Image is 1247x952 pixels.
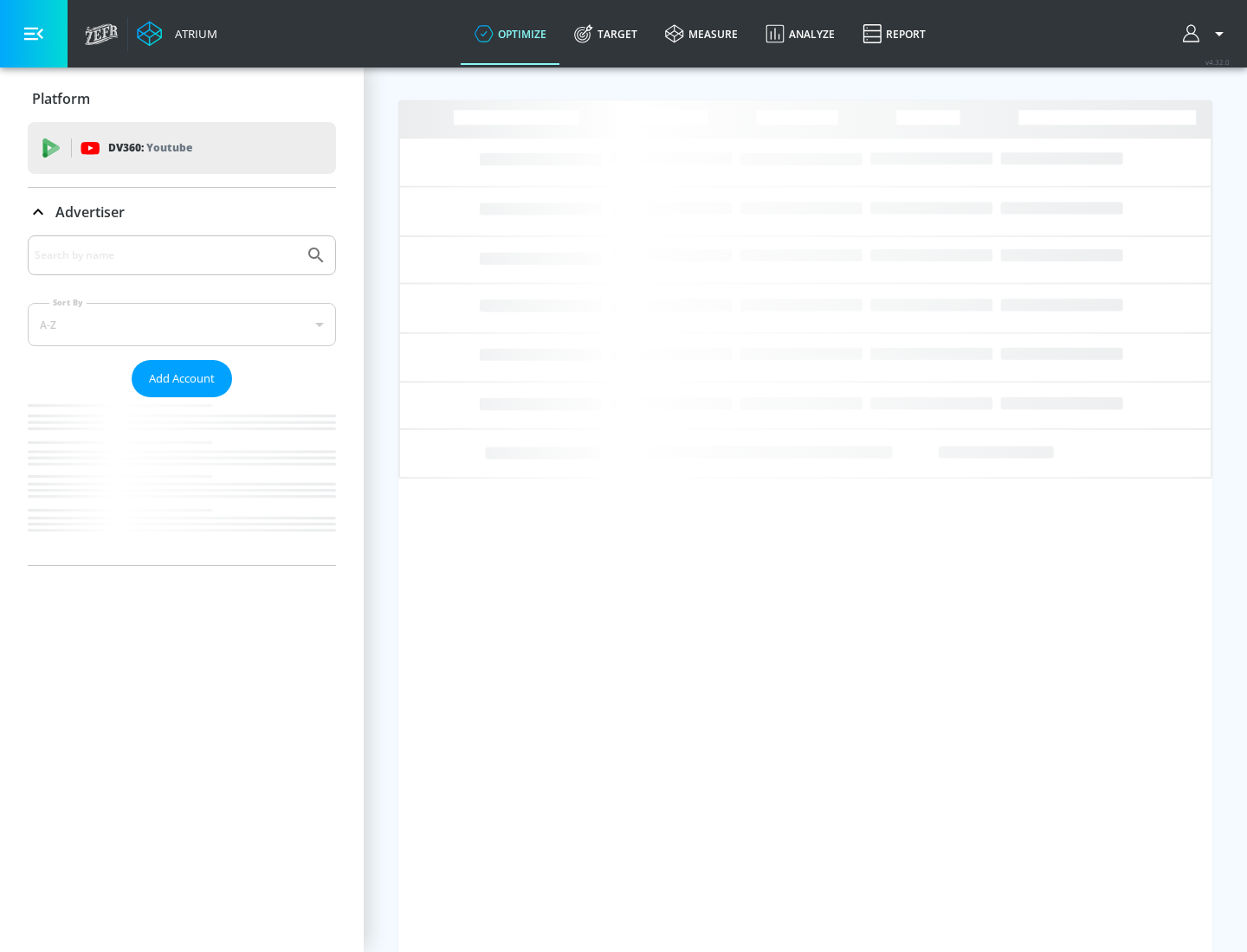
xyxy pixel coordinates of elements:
a: Report [849,3,940,65]
a: Analyze [752,3,849,65]
nav: list of Advertiser [28,397,336,565]
a: measure [651,3,752,65]
p: DV360: [108,138,192,158]
div: Advertiser [28,188,336,236]
input: Search by name [35,244,297,267]
div: DV360: Youtube [28,122,336,174]
p: Youtube [146,138,192,157]
div: Platform [28,74,336,123]
p: Platform [32,89,90,108]
button: Add Account [132,360,232,397]
a: Atrium [137,21,217,47]
span: Add Account [149,369,215,389]
a: optimize [461,3,560,65]
label: Sort By [49,297,87,308]
div: A-Z [28,303,336,346]
p: Advertiser [55,203,125,222]
a: Target [560,3,651,65]
span: v 4.32.0 [1205,57,1230,67]
div: Atrium [168,26,217,42]
div: Advertiser [28,235,336,565]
